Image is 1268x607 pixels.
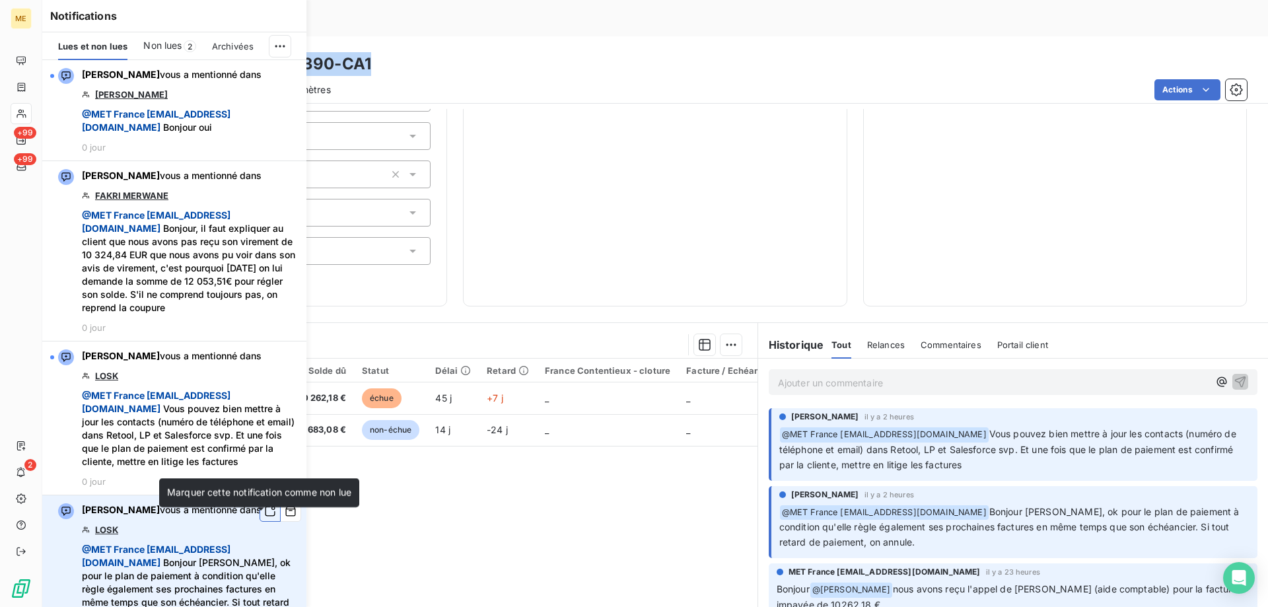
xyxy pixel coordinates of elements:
button: [PERSON_NAME]vous a mentionné dansFAKRI MERWANE @MET France [EMAIL_ADDRESS][DOMAIN_NAME] Bonjour,... [42,161,306,341]
div: Solde dû [298,365,346,376]
h6: Historique [758,337,824,353]
span: vous a mentionné dans [82,169,262,182]
button: Actions [1154,79,1220,100]
div: Facture / Echéancier [686,365,777,376]
span: non-échue [362,420,419,440]
span: Relances [867,339,905,350]
button: [PERSON_NAME]vous a mentionné dans[PERSON_NAME] @MET France [EMAIL_ADDRESS][DOMAIN_NAME] Bonjour ... [42,60,306,161]
h6: Notifications [50,8,299,24]
span: vous a mentionné dans [82,349,262,363]
span: Tout [831,339,851,350]
div: Statut [362,365,419,376]
span: _ [545,424,549,435]
span: MET France [EMAIL_ADDRESS][DOMAIN_NAME] [789,566,981,578]
span: Marquer cette notification comme non lue [167,487,351,498]
span: Commentaires [921,339,981,350]
span: _ [686,424,690,435]
span: Bonjour [PERSON_NAME], ok pour le plan de paiement à condition qu'elle règle également ses procha... [779,506,1242,548]
button: [PERSON_NAME]vous a mentionné dansLOSK @MET France [EMAIL_ADDRESS][DOMAIN_NAME] Vous pouvez bien ... [42,341,306,495]
span: Archivées [212,41,254,52]
span: Portail client [997,339,1048,350]
span: 45 j [435,392,452,404]
span: Non lues [143,39,182,52]
span: +99 [14,127,36,139]
span: vous a mentionné dans [82,68,262,81]
span: 14 j [435,424,450,435]
a: LOSK [95,371,118,381]
span: il y a 2 heures [864,491,914,499]
span: +7 j [487,392,503,404]
span: Bonjour, il faut expliquer au client que nous avons pas reçu son virement de 10 324,84 EUR que no... [82,209,299,314]
div: Open Intercom Messenger [1223,562,1255,594]
span: Lues et non lues [58,41,127,52]
span: 2 [24,459,36,471]
span: Vous pouvez bien mettre à jour les contacts (numéro de téléphone et email) dans Retool, LP et Sal... [779,428,1239,470]
span: @ MET France [EMAIL_ADDRESS][DOMAIN_NAME] [82,108,230,133]
span: 10 262,18 € [298,392,346,405]
span: il y a 23 heures [986,568,1040,576]
span: [PERSON_NAME] [82,170,160,181]
span: Bonjour oui [82,108,299,134]
span: 0 jour [82,322,106,333]
span: _ [545,392,549,404]
span: vous a mentionné dans [82,503,262,517]
a: FAKRI MERWANE [95,190,168,201]
span: [PERSON_NAME] [791,489,859,501]
span: il y a 2 heures [864,413,914,421]
span: [PERSON_NAME] [82,350,160,361]
span: 2 [184,40,196,52]
span: 0 jour [82,476,106,487]
span: [PERSON_NAME] [82,69,160,80]
span: Vous pouvez bien mettre à jour les contacts (numéro de téléphone et email) dans Retool, LP et Sal... [82,389,299,468]
span: @ MET France [EMAIL_ADDRESS][DOMAIN_NAME] [780,505,989,520]
span: _ [686,392,690,404]
span: @ MET France [EMAIL_ADDRESS][DOMAIN_NAME] [82,390,230,414]
span: 1 683,08 € [298,423,346,437]
span: [PERSON_NAME] [82,504,160,515]
span: +99 [14,153,36,165]
span: -24 j [487,424,508,435]
a: [PERSON_NAME] [95,89,168,100]
div: Délai [435,365,471,376]
a: LOSK [95,524,118,535]
span: Bonjour [777,583,810,594]
div: France Contentieux - cloture [545,365,670,376]
img: Logo LeanPay [11,578,32,599]
span: @ MET France [EMAIL_ADDRESS][DOMAIN_NAME] [82,544,230,568]
span: @ [PERSON_NAME] [810,583,892,598]
span: @ MET France [EMAIL_ADDRESS][DOMAIN_NAME] [82,209,230,234]
span: [PERSON_NAME] [791,411,859,423]
span: @ MET France [EMAIL_ADDRESS][DOMAIN_NAME] [780,427,989,443]
span: échue [362,388,402,408]
div: Retard [487,365,529,376]
span: 0 jour [82,142,106,153]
